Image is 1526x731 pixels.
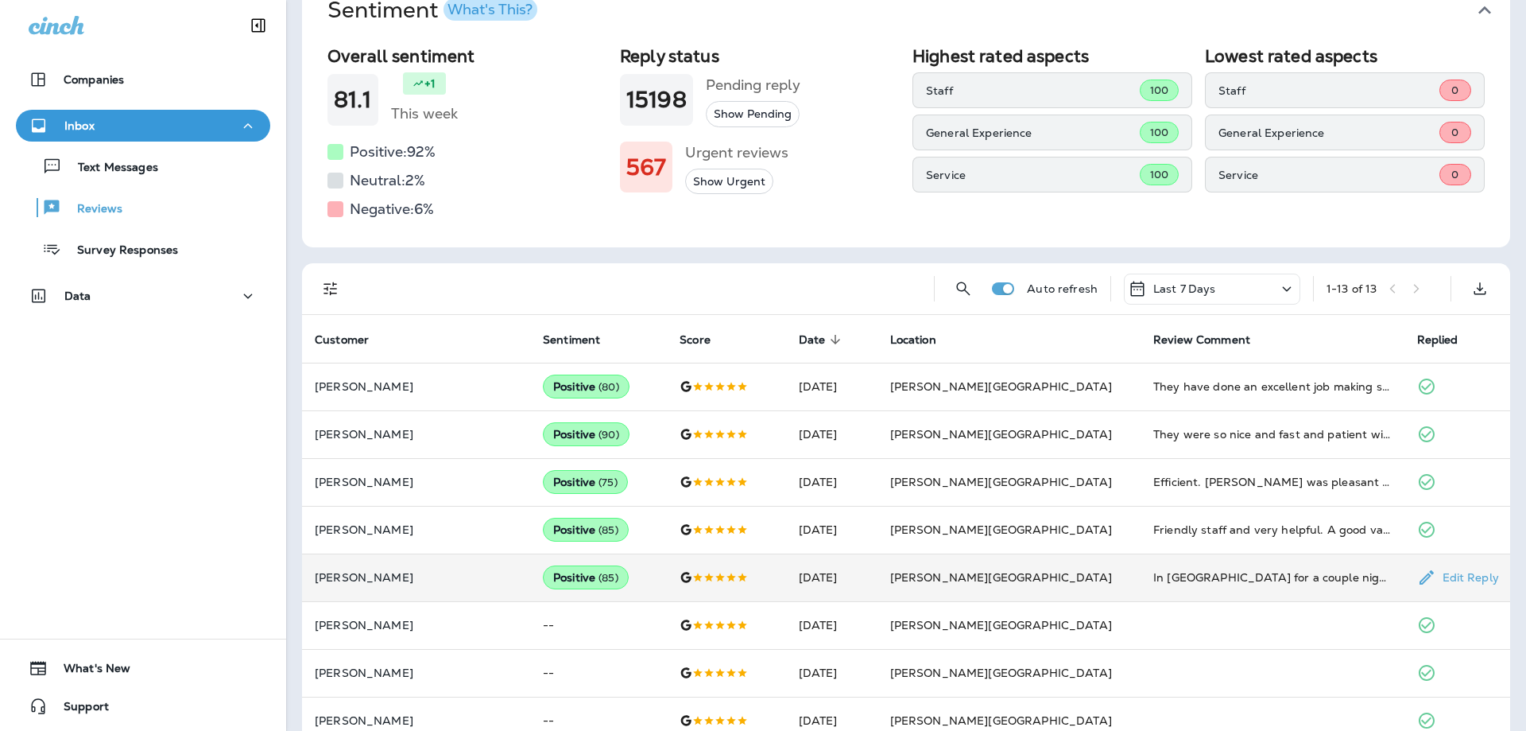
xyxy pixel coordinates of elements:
button: Inbox [16,110,270,142]
h5: Pending reply [706,72,800,98]
span: Location [890,332,957,347]
td: [DATE] [786,649,877,697]
div: They have done an excellent job making sure my tires are safe and functional. [1153,379,1391,395]
div: 1 - 13 of 13 [1327,282,1377,295]
button: Data [16,280,270,312]
td: [DATE] [786,601,877,649]
td: [DATE] [786,410,877,458]
span: ( 75 ) [598,476,618,489]
h1: 15198 [626,87,687,113]
span: Location [890,333,936,347]
button: Export as CSV [1464,273,1496,305]
td: [DATE] [786,554,877,601]
button: What's New [16,652,270,684]
p: [PERSON_NAME] [315,476,517,488]
span: [PERSON_NAME][GEOGRAPHIC_DATA] [890,523,1112,537]
span: [PERSON_NAME][GEOGRAPHIC_DATA] [890,475,1112,489]
button: Show Urgent [685,169,773,195]
p: Inbox [64,119,95,132]
span: Replied [1417,332,1479,347]
button: Companies [16,64,270,95]
span: Customer [315,332,389,347]
h2: Lowest rated aspects [1205,46,1485,66]
h5: This week [391,101,458,126]
span: Date [799,333,826,347]
td: -- [530,649,667,697]
button: Collapse Sidebar [236,10,281,41]
p: [PERSON_NAME] [315,428,517,441]
div: Positive [543,518,629,542]
button: Show Pending [706,101,800,127]
p: [PERSON_NAME] [315,714,517,727]
span: Sentiment [543,333,600,347]
span: 0 [1451,126,1458,139]
span: Replied [1417,333,1458,347]
div: Friendly staff and very helpful. A good variety of services and selection. Will use them again. [1153,522,1391,538]
span: 100 [1150,126,1168,139]
p: +1 [424,76,436,91]
p: Service [1218,169,1439,181]
div: Efficient. Kenneth was pleasant to deal with. He kept to our schedule. [1153,474,1391,490]
p: Companies [64,73,124,86]
h2: Overall sentiment [327,46,607,66]
span: 100 [1150,168,1168,181]
div: Positive [543,566,629,589]
span: 0 [1451,168,1458,181]
button: Reviews [16,191,270,224]
div: SentimentWhat's This? [302,40,1510,247]
div: In Omaha for a couple nights and I needed a new headlight. Walked in and they worked me in and on... [1153,570,1391,585]
td: -- [530,601,667,649]
td: [DATE] [786,458,877,506]
span: Review Comment [1153,333,1250,347]
p: Edit Reply [1436,571,1499,584]
p: Last 7 Days [1153,282,1216,295]
span: Customer [315,333,369,347]
h1: 567 [626,154,666,181]
span: [PERSON_NAME][GEOGRAPHIC_DATA] [890,379,1112,394]
span: [PERSON_NAME][GEOGRAPHIC_DATA] [890,666,1112,680]
p: Survey Responses [61,243,178,259]
span: Score [680,332,731,347]
p: General Experience [1218,126,1439,139]
h5: Neutral: 2 % [350,168,425,193]
span: [PERSON_NAME][GEOGRAPHIC_DATA] [890,427,1112,441]
div: Positive [543,470,628,494]
span: Support [48,700,109,719]
span: ( 80 ) [598,380,619,394]
button: Survey Responses [16,232,270,266]
span: What's New [48,662,130,681]
span: 100 [1150,84,1168,97]
button: Filters [315,273,347,305]
span: 0 [1451,84,1458,97]
td: [DATE] [786,363,877,410]
button: Search Reviews [947,273,979,305]
span: Score [680,333,711,347]
p: [PERSON_NAME] [315,523,517,536]
p: Reviews [61,202,122,217]
h2: Highest rated aspects [912,46,1192,66]
p: [PERSON_NAME] [315,667,517,679]
span: Review Comment [1153,332,1271,347]
h5: Negative: 6 % [350,196,434,222]
span: Sentiment [543,332,621,347]
div: Positive [543,422,629,446]
td: [DATE] [786,506,877,554]
button: Support [16,690,270,722]
span: [PERSON_NAME][GEOGRAPHIC_DATA] [890,618,1112,632]
p: Service [926,169,1140,181]
p: Data [64,290,91,302]
span: [PERSON_NAME][GEOGRAPHIC_DATA] [890,714,1112,728]
span: [PERSON_NAME][GEOGRAPHIC_DATA] [890,570,1112,585]
span: ( 90 ) [598,428,619,441]
span: ( 85 ) [598,523,618,537]
p: Staff [926,84,1140,97]
span: ( 85 ) [598,571,618,585]
h5: Positive: 92 % [350,139,436,165]
h2: Reply status [620,46,900,66]
h1: 81.1 [334,87,372,113]
div: What's This? [447,2,533,17]
p: Auto refresh [1027,282,1098,295]
p: Text Messages [62,161,158,176]
div: Positive [543,375,629,399]
p: Staff [1218,84,1439,97]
